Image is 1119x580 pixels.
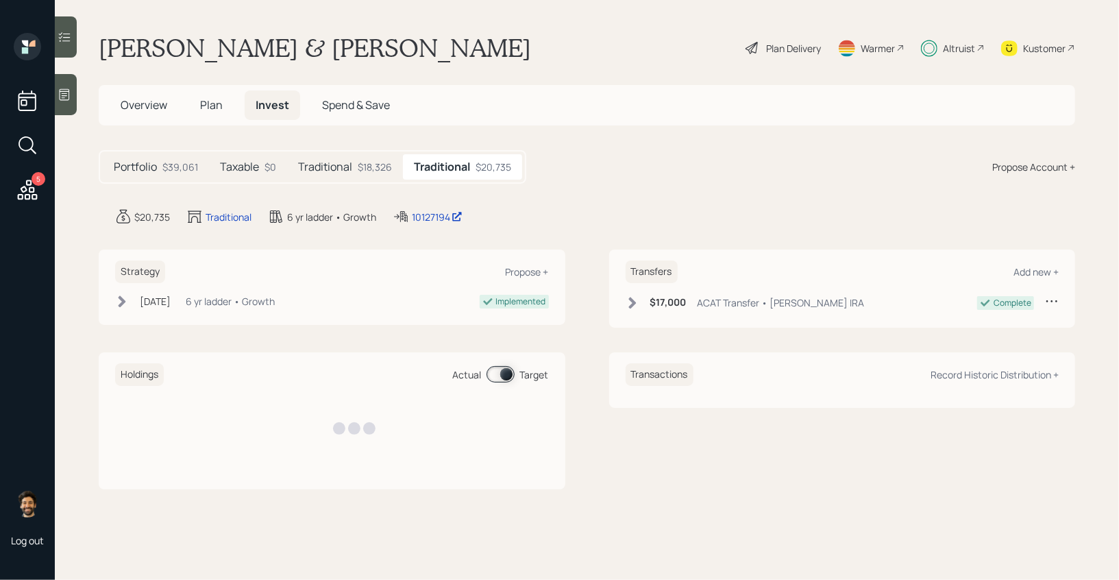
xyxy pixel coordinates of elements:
div: Log out [11,534,44,547]
h5: Portfolio [114,160,157,173]
div: 6 yr ladder • Growth [186,294,275,309]
div: Warmer [861,41,895,56]
div: [DATE] [140,294,171,309]
div: Plan Delivery [766,41,821,56]
span: Invest [256,97,289,112]
div: Target [520,367,549,382]
h6: Transfers [626,261,678,283]
div: Actual [453,367,482,382]
div: Add new + [1013,265,1059,278]
div: Complete [994,297,1031,309]
div: Propose + [506,265,549,278]
h5: Traditional [298,160,352,173]
h1: [PERSON_NAME] & [PERSON_NAME] [99,33,531,63]
div: Kustomer [1023,41,1066,56]
div: $18,326 [358,160,392,174]
span: Overview [121,97,167,112]
h6: Transactions [626,363,693,386]
div: Implemented [496,295,546,308]
h6: Holdings [115,363,164,386]
div: $20,735 [134,210,170,224]
div: $39,061 [162,160,198,174]
div: Record Historic Distribution + [931,368,1059,381]
img: eric-schwartz-headshot.png [14,490,41,518]
h6: Strategy [115,261,165,283]
div: Traditional [206,210,251,224]
span: Spend & Save [322,97,390,112]
div: 5 [32,172,45,186]
div: $20,735 [476,160,511,174]
span: Plan [200,97,223,112]
div: $0 [265,160,276,174]
div: Propose Account + [992,160,1075,174]
h6: $17,000 [650,297,687,309]
div: 6 yr ladder • Growth [287,210,376,224]
h5: Taxable [220,160,259,173]
div: ACAT Transfer • [PERSON_NAME] IRA [698,295,865,310]
div: 10127194 [412,210,463,224]
h5: Traditional [414,160,470,173]
div: Altruist [943,41,975,56]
